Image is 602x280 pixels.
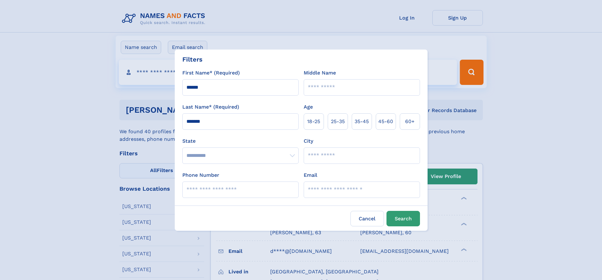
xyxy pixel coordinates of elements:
[182,55,203,64] div: Filters
[307,118,320,125] span: 18‑25
[182,137,299,145] label: State
[405,118,415,125] span: 60+
[182,171,219,179] label: Phone Number
[378,118,393,125] span: 45‑60
[182,103,239,111] label: Last Name* (Required)
[355,118,369,125] span: 35‑45
[304,103,313,111] label: Age
[386,211,420,226] button: Search
[304,137,313,145] label: City
[350,211,384,226] label: Cancel
[304,69,336,77] label: Middle Name
[182,69,240,77] label: First Name* (Required)
[331,118,345,125] span: 25‑35
[304,171,317,179] label: Email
